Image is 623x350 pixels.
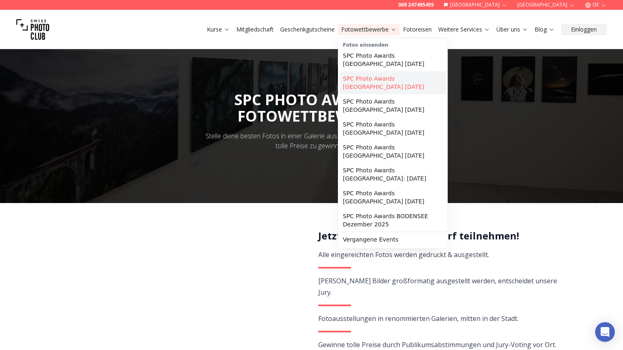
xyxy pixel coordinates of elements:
[341,25,396,34] a: Fotowettbewerbe
[234,108,389,124] div: FOTOWETTBEWERBE
[340,209,446,232] a: SPC Photo Awards BODENSEE Dezember 2025
[340,71,446,94] a: SPC Photo Awards [GEOGRAPHIC_DATA] [DATE]
[400,24,435,35] button: Fotoreisen
[318,340,556,349] span: Gewinne tolle Preise durch Publikumsabstimmungen und Jury-Voting vor Ort.
[340,117,446,140] a: SPC Photo Awards [GEOGRAPHIC_DATA] [DATE]
[496,25,528,34] a: Über uns
[340,163,446,186] a: SPC Photo Awards [GEOGRAPHIC_DATA]: [DATE]
[535,25,555,34] a: Blog
[200,131,423,151] div: Stelle deine besten Fotos in einer Galerie aus und erhalte die Möglichkeit, tolle Preise zu gewin...
[531,24,558,35] button: Blog
[236,25,274,34] a: Mitgliedschaft
[318,314,519,323] span: Fotoausstellungen in renommierten Galerien, mitten in der Stadt.
[340,94,446,117] a: SPC Photo Awards [GEOGRAPHIC_DATA] [DATE]
[340,232,446,247] a: Vergangene Events
[438,25,490,34] a: Weitere Services
[318,276,557,297] span: [PERSON_NAME] Bilder großformatig ausgestellt werden, entscheidet unsere Jury.
[403,25,432,34] a: Fotoreisen
[493,24,531,35] button: Über uns
[207,25,230,34] a: Kurse
[340,40,446,48] div: Fotos einsenden
[233,24,277,35] button: Mitgliedschaft
[338,24,400,35] button: Fotowettbewerbe
[398,2,434,8] a: 069 247495455
[234,90,389,124] span: SPC PHOTO AWARDS:
[318,229,558,242] h2: Jetzt mitmachen - jeder darf teilnehmen!
[280,25,335,34] a: Geschenkgutscheine
[318,250,489,259] span: Alle eingereichten Fotos werden gedruckt & ausgestellt.
[16,13,49,46] img: Swiss photo club
[340,48,446,71] a: SPC Photo Awards [GEOGRAPHIC_DATA] [DATE]
[561,24,607,35] button: Einloggen
[595,322,615,342] div: Open Intercom Messenger
[340,140,446,163] a: SPC Photo Awards [GEOGRAPHIC_DATA] [DATE]
[277,24,338,35] button: Geschenkgutscheine
[340,186,446,209] a: SPC Photo Awards [GEOGRAPHIC_DATA] [DATE]
[204,24,233,35] button: Kurse
[435,24,493,35] button: Weitere Services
